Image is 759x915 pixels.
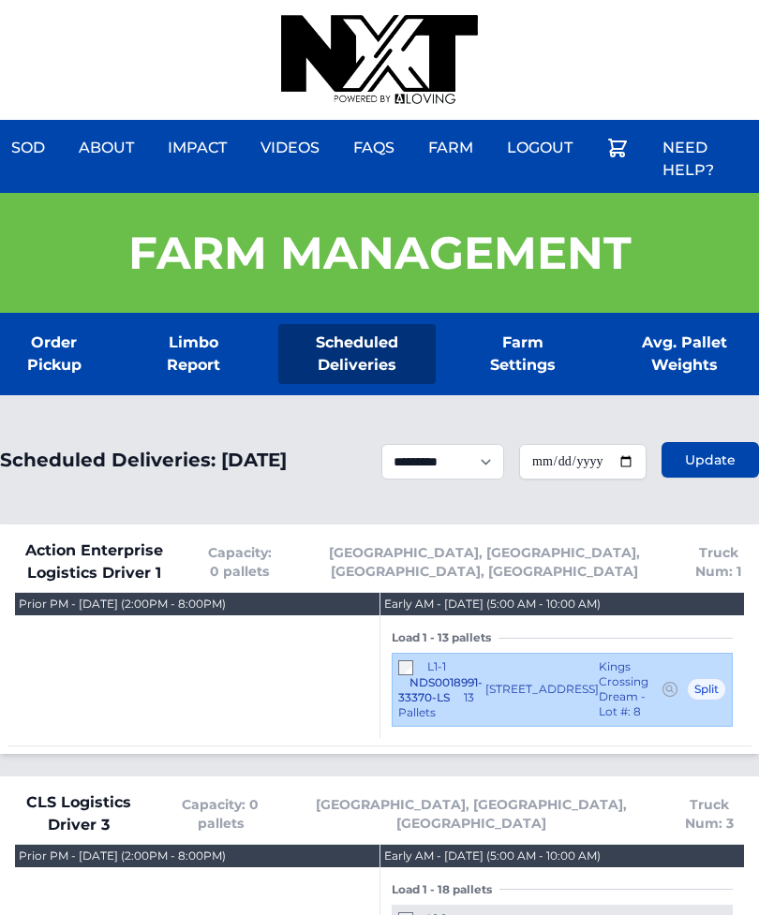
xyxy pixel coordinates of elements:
img: nextdaysod.com Logo [281,15,478,105]
span: Load 1 - 13 pallets [392,630,499,645]
div: Prior PM - [DATE] (2:00PM - 8:00PM) [19,849,226,863]
h1: Farm Management [128,230,632,275]
a: Farm [417,125,484,170]
div: Early AM - [DATE] (5:00 AM - 10:00 AM) [384,849,601,863]
span: [STREET_ADDRESS] [485,682,599,697]
span: [GEOGRAPHIC_DATA], [GEOGRAPHIC_DATA], [GEOGRAPHIC_DATA], [GEOGRAPHIC_DATA] [306,543,663,581]
a: Need Help? [651,125,759,193]
span: [GEOGRAPHIC_DATA], [GEOGRAPHIC_DATA], [GEOGRAPHIC_DATA] [298,795,646,833]
span: Action Enterprise Logistics Driver 1 [15,539,173,584]
span: 13 Pallets [398,690,474,719]
span: Truck Num: 1 [693,543,744,581]
a: FAQs [342,125,406,170]
a: Scheduled Deliveries [278,324,436,384]
a: About [67,125,145,170]
span: Capacity: 0 pallets [173,795,268,833]
a: Limbo Report [139,324,249,384]
a: Avg. Pallet Weights [609,324,759,384]
span: Capacity: 0 pallets [203,543,275,581]
span: Update [685,450,736,469]
button: Update [662,442,759,478]
a: Impact [156,125,238,170]
span: Split [687,678,726,701]
div: Early AM - [DATE] (5:00 AM - 10:00 AM) [384,597,601,612]
div: Prior PM - [DATE] (2:00PM - 8:00PM) [19,597,226,612]
span: NDS0018991-33370-LS [398,675,483,704]
a: Farm Settings [466,324,579,384]
span: Truck Num: 3 [676,795,744,833]
span: CLS Logistics Driver 3 [15,791,143,836]
span: Load 1 - 18 pallets [392,882,499,897]
span: L1-1 [427,659,446,673]
a: Videos [249,125,331,170]
a: Logout [496,125,584,170]
span: Kings Crossing Dream - Lot #: 8 [599,659,661,719]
